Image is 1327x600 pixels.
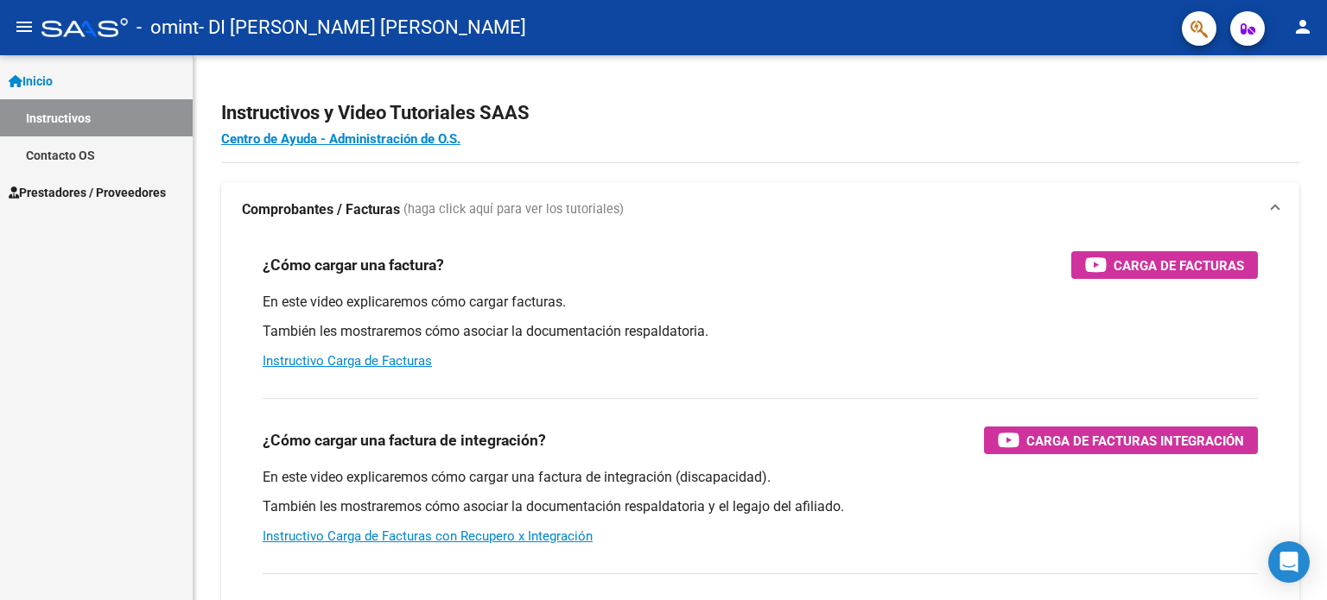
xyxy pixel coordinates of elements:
span: Carga de Facturas Integración [1026,430,1244,452]
button: Carga de Facturas [1071,251,1258,279]
mat-expansion-panel-header: Comprobantes / Facturas (haga click aquí para ver los tutoriales) [221,182,1299,237]
span: - omint [137,9,199,47]
mat-icon: menu [14,16,35,37]
h2: Instructivos y Video Tutoriales SAAS [221,97,1299,129]
p: En este video explicaremos cómo cargar una factura de integración (discapacidad). [263,468,1258,487]
h3: ¿Cómo cargar una factura? [263,253,444,277]
p: También les mostraremos cómo asociar la documentación respaldatoria y el legajo del afiliado. [263,497,1258,516]
span: Carga de Facturas [1114,255,1244,276]
p: En este video explicaremos cómo cargar facturas. [263,293,1258,312]
a: Centro de Ayuda - Administración de O.S. [221,131,460,147]
span: Prestadores / Proveedores [9,183,166,202]
span: Inicio [9,72,53,91]
mat-icon: person [1292,16,1313,37]
h3: ¿Cómo cargar una factura de integración? [263,428,546,452]
p: También les mostraremos cómo asociar la documentación respaldatoria. [263,322,1258,341]
a: Instructivo Carga de Facturas con Recupero x Integración [263,528,593,544]
div: Open Intercom Messenger [1268,541,1310,583]
button: Carga de Facturas Integración [984,426,1258,454]
span: - DI [PERSON_NAME] [PERSON_NAME] [199,9,526,47]
strong: Comprobantes / Facturas [242,200,400,219]
span: (haga click aquí para ver los tutoriales) [403,200,624,219]
a: Instructivo Carga de Facturas [263,353,432,369]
